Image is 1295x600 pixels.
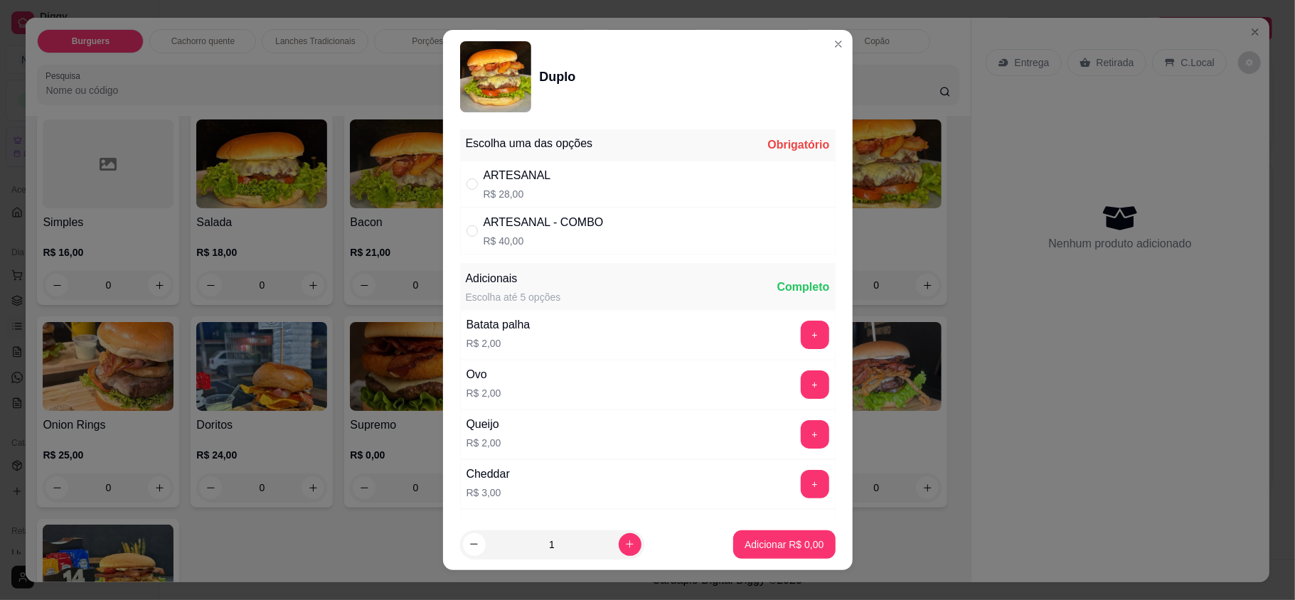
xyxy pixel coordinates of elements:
div: ARTESANAL [484,167,551,184]
div: Batata palha [467,316,531,333]
div: Ovo [467,366,501,383]
button: add [801,470,829,498]
button: Adicionar R$ 0,00 [733,530,835,559]
div: Escolha até 5 opções [466,290,561,304]
div: Completo [777,279,830,296]
p: R$ 28,00 [484,187,551,201]
div: Escolha uma das opções [466,135,593,152]
p: Adicionar R$ 0,00 [745,537,824,552]
p: R$ 3,00 [467,486,510,500]
div: Cheddar [467,466,510,483]
button: Close [827,33,850,55]
p: R$ 2,00 [467,386,501,400]
div: Duplo [540,67,576,87]
div: Obrigatório [767,136,829,154]
button: add [801,420,829,449]
div: Adicionais [466,270,561,287]
button: increase-product-quantity [619,533,641,556]
div: Queijo [467,416,501,433]
button: add [801,321,829,349]
p: R$ 2,00 [467,336,531,350]
button: decrease-product-quantity [463,533,486,556]
img: product-image [460,41,531,112]
div: Catupiry [467,515,509,532]
p: R$ 40,00 [484,234,604,248]
button: add [801,370,829,399]
div: ARTESANAL - COMBO [484,214,604,231]
p: R$ 2,00 [467,436,501,450]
